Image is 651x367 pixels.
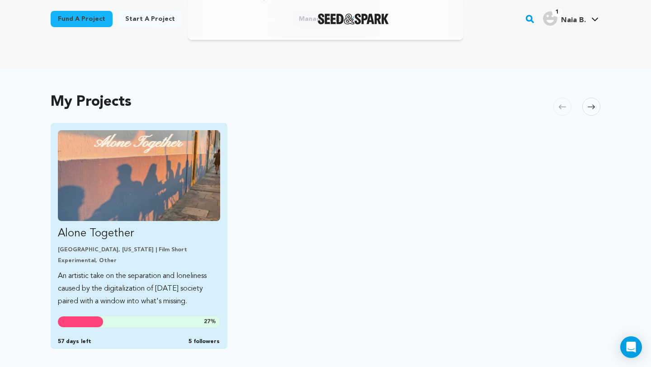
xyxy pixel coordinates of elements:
a: Fund Alone Together [58,130,220,308]
p: Alone Together [58,226,220,241]
h2: My Projects [51,96,132,108]
div: Naia B.'s Profile [543,11,586,26]
a: Start a project [118,11,182,27]
span: Naia B.'s Profile [541,9,600,28]
span: 5 followers [189,338,220,345]
span: Naia B. [561,17,586,24]
span: % [204,318,216,325]
p: Experimental, Other [58,257,220,264]
a: Fund a project [51,11,113,27]
img: user.png [543,11,557,26]
span: 27 [204,319,210,325]
a: Naia B.'s Profile [541,9,600,26]
span: 57 days left [58,338,91,345]
img: Seed&Spark Logo Dark Mode [318,14,389,24]
p: An artistic take on the separation and loneliness caused by the digitalization of [DATE] society ... [58,270,220,308]
div: Open Intercom Messenger [620,336,642,358]
p: [GEOGRAPHIC_DATA], [US_STATE] | Film Short [58,246,220,254]
span: 1 [552,8,562,17]
a: Seed&Spark Homepage [318,14,389,24]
